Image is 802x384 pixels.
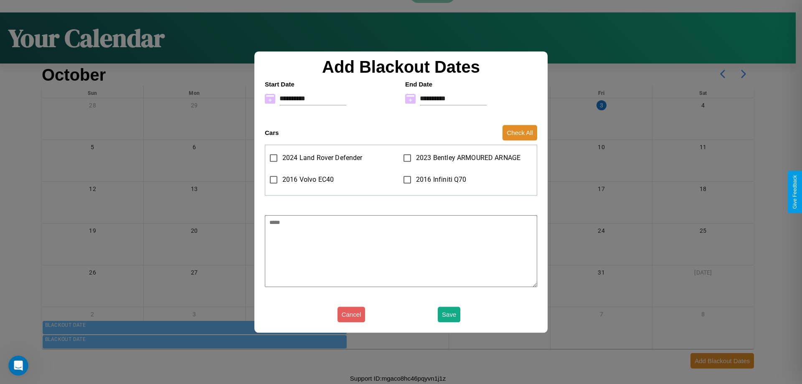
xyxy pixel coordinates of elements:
div: Give Feedback [792,175,798,209]
button: Check All [503,125,537,140]
span: 2023 Bentley ARMOURED ARNAGE [416,153,520,163]
button: Cancel [338,307,365,322]
button: Save [438,307,460,322]
span: 2016 Infiniti Q70 [416,175,467,185]
h4: Start Date [265,81,397,88]
h2: Add Blackout Dates [261,58,541,76]
h4: End Date [405,81,537,88]
span: 2024 Land Rover Defender [282,153,363,163]
h4: Cars [265,129,279,136]
iframe: Intercom live chat [8,356,28,376]
span: 2016 Volvo EC40 [282,175,334,185]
